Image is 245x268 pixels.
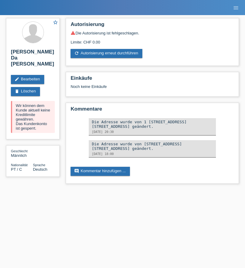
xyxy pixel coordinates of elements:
[11,167,22,172] span: Portugal / C / 23.05.2017
[71,106,234,115] h2: Kommentare
[53,20,58,25] i: star_border
[15,77,19,82] i: edit
[74,51,79,56] i: refresh
[11,149,28,153] span: Geschlecht
[71,167,130,176] a: commentKommentar hinzufügen ...
[74,169,79,173] i: comment
[11,49,55,70] h2: [PERSON_NAME] Da [PERSON_NAME]
[11,163,28,167] span: Nationalität
[71,49,142,58] a: refreshAutorisierung erneut durchführen
[71,31,75,35] i: warning
[71,31,234,35] div: Die Autorisierung ist fehlgeschlagen.
[11,101,55,133] div: Wir können dem Kunde aktuell keine Kreditlimite gewähren. Das Kundenkonto ist gesperrt.
[15,89,19,94] i: delete
[233,5,239,11] i: menu
[92,130,213,134] div: [DATE] 20:30
[230,6,242,9] a: menu
[71,84,234,93] div: Noch keine Einkäufe
[11,75,44,84] a: editBearbeiten
[92,152,213,156] div: [DATE] 18:00
[33,163,45,167] span: Sprache
[11,87,40,96] a: deleteLöschen
[53,20,58,26] a: star_border
[71,75,234,84] h2: Einkäufe
[33,167,48,172] span: Deutsch
[71,21,234,31] h2: Autorisierung
[11,149,33,158] div: Männlich
[71,35,234,44] div: Limite: CHF 0.00
[92,120,213,129] div: Die Adresse wurde von 1 [STREET_ADDRESS] [STREET_ADDRESS] geändert.
[92,142,213,151] div: Die Adresse wurde von [STREET_ADDRESS] [STREET_ADDRESS] geändert.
